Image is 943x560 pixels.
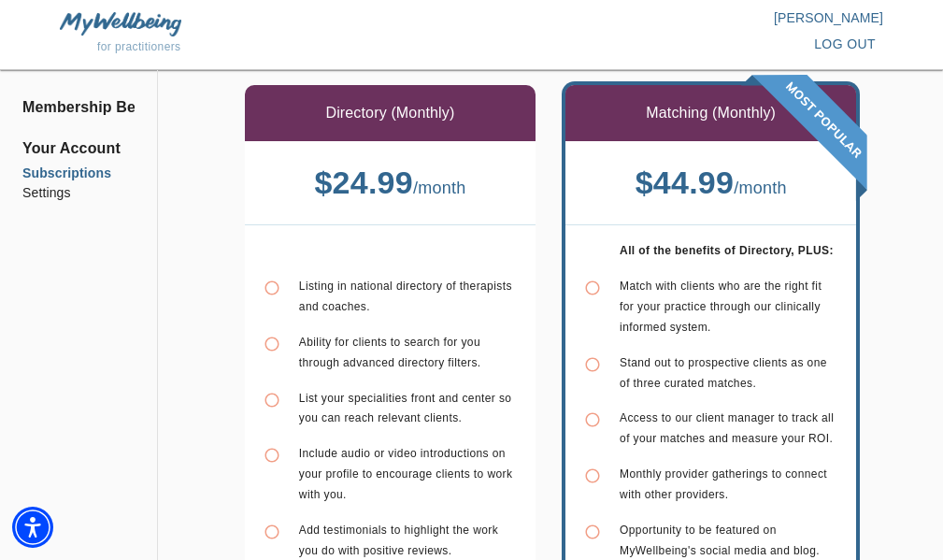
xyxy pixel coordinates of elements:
[807,27,883,62] button: log out
[22,183,135,203] a: Settings
[60,12,181,36] img: MyWellbeing
[12,507,53,548] div: Accessibility Menu
[299,280,512,313] span: Listing in national directory of therapists and coaches.
[636,165,735,200] b: $ 44.99
[472,8,884,27] p: [PERSON_NAME]
[620,244,834,257] b: All of the benefits of Directory, PLUS:
[325,102,454,124] p: Directory (Monthly)
[299,336,481,369] span: Ability for clients to search for you through advanced directory filters.
[620,467,827,501] span: Monthly provider gatherings to connect with other providers.
[22,137,135,160] span: Your Account
[646,102,776,124] p: Matching (Monthly)
[22,96,135,119] a: Membership Benefits
[741,75,867,201] img: banner
[97,40,181,53] span: for practitioners
[299,524,498,557] span: Add testimonials to highlight the work you do with positive reviews.
[314,165,413,200] b: $ 24.99
[814,33,876,56] span: log out
[413,179,466,197] span: / month
[22,164,135,183] a: Subscriptions
[620,411,834,445] span: Access to our client manager to track all of your matches and measure your ROI.
[299,392,512,425] span: List your specialities front and center so you can reach relevant clients.
[734,179,787,197] span: / month
[620,280,822,334] span: Match with clients who are the right fit for your practice through our clinically informed system.
[299,447,513,501] span: Include audio or video introductions on your profile to encourage clients to work with you.
[620,356,827,390] span: Stand out to prospective clients as one of three curated matches.
[620,524,820,557] span: Opportunity to be featured on MyWellbeing's social media and blog.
